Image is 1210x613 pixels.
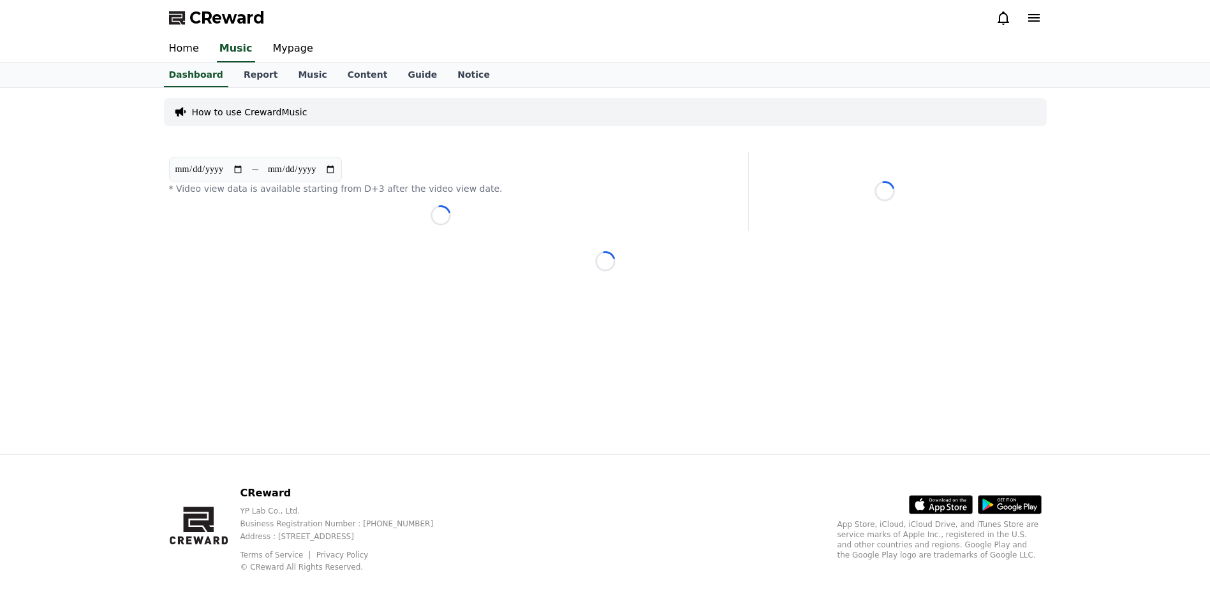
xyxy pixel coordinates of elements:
a: Notice [447,63,500,87]
a: Music [217,36,255,62]
a: Music [288,63,337,87]
a: Home [159,36,209,62]
p: App Store, iCloud, iCloud Drive, and iTunes Store are service marks of Apple Inc., registered in ... [837,519,1042,560]
p: Business Registration Number : [PHONE_NUMBER] [240,519,454,529]
a: CReward [169,8,265,28]
a: Guide [397,63,447,87]
p: * Video view data is available starting from D+3 after the video view date. [169,182,712,195]
a: Dashboard [164,63,228,87]
a: How to use CrewardMusic [192,106,307,119]
a: Privacy Policy [316,551,369,559]
p: YP Lab Co., Ltd. [240,506,454,516]
p: CReward [240,486,454,501]
a: Terms of Service [240,551,313,559]
p: © CReward All Rights Reserved. [240,562,454,572]
a: Mypage [263,36,323,62]
a: Report [233,63,288,87]
p: Address : [STREET_ADDRESS] [240,531,454,542]
a: Content [337,63,398,87]
span: CReward [189,8,265,28]
p: ~ [251,162,260,177]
